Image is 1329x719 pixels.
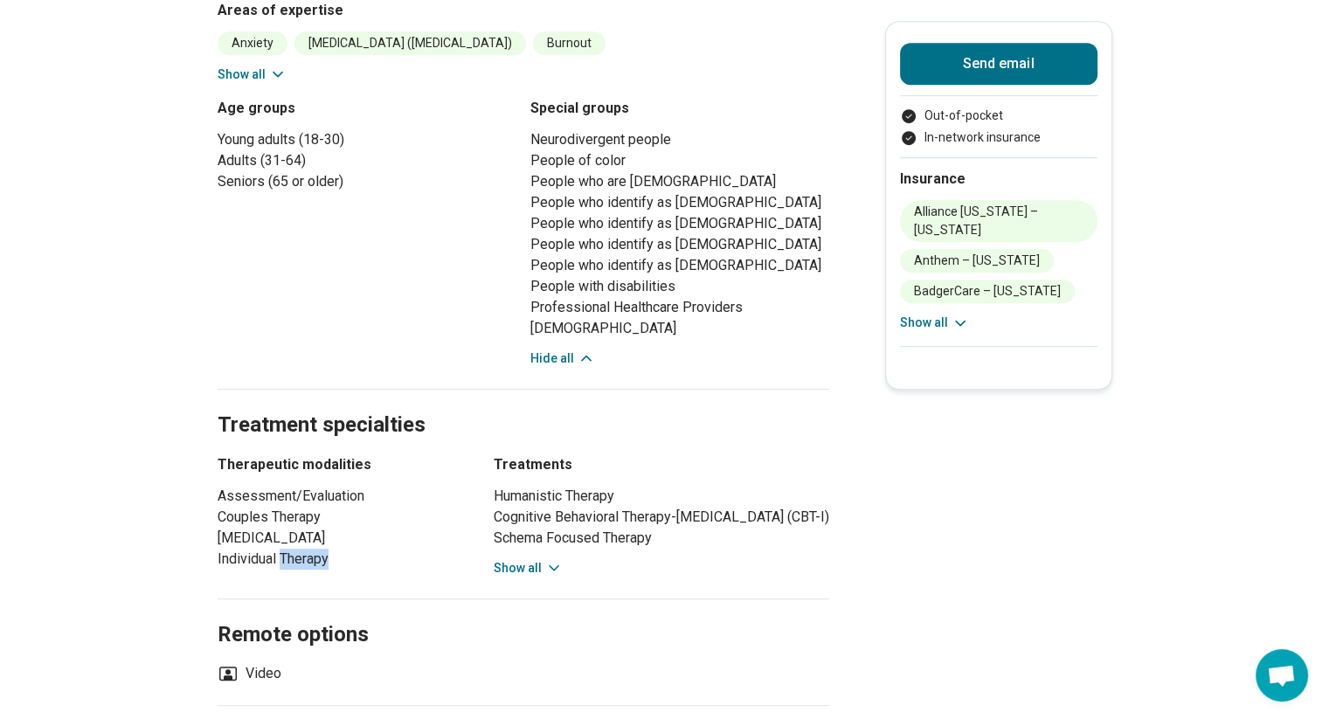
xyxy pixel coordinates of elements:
[900,43,1097,85] button: Send email
[530,129,829,150] li: Neurodivergent people
[218,369,829,440] h2: Treatment specialties
[900,169,1097,190] h2: Insurance
[530,192,829,213] li: People who identify as [DEMOGRAPHIC_DATA]
[900,249,1054,273] li: Anthem – [US_STATE]
[218,663,281,684] li: Video
[218,129,516,150] li: Young adults (18-30)
[530,255,829,276] li: People who identify as [DEMOGRAPHIC_DATA]
[530,213,829,234] li: People who identify as [DEMOGRAPHIC_DATA]
[1256,649,1308,702] div: Open chat
[530,171,829,192] li: People who are [DEMOGRAPHIC_DATA]
[900,107,1097,125] li: Out-of-pocket
[900,128,1097,147] li: In-network insurance
[530,150,829,171] li: People of color
[294,31,526,55] li: [MEDICAL_DATA] ([MEDICAL_DATA])
[494,486,829,507] li: Humanistic Therapy
[218,454,462,475] h3: Therapeutic modalities
[494,507,829,528] li: Cognitive Behavioral Therapy-[MEDICAL_DATA] (CBT-I)
[218,171,516,192] li: Seniors (65 or older)
[530,318,829,339] li: [DEMOGRAPHIC_DATA]
[218,528,462,549] li: [MEDICAL_DATA]
[900,107,1097,147] ul: Payment options
[494,528,829,549] li: Schema Focused Therapy
[900,314,969,332] button: Show all
[900,200,1097,242] li: Alliance [US_STATE] – [US_STATE]
[218,66,287,84] button: Show all
[218,150,516,171] li: Adults (31-64)
[900,280,1075,303] li: BadgerCare – [US_STATE]
[530,234,829,255] li: People who identify as [DEMOGRAPHIC_DATA]
[218,507,462,528] li: Couples Therapy
[218,31,287,55] li: Anxiety
[218,486,462,507] li: Assessment/Evaluation
[494,559,563,577] button: Show all
[530,98,829,119] h3: Special groups
[218,549,462,570] li: Individual Therapy
[530,297,829,318] li: Professional Healthcare Providers
[218,98,516,119] h3: Age groups
[530,349,595,368] button: Hide all
[494,454,829,475] h3: Treatments
[218,578,829,650] h2: Remote options
[533,31,606,55] li: Burnout
[530,276,829,297] li: People with disabilities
